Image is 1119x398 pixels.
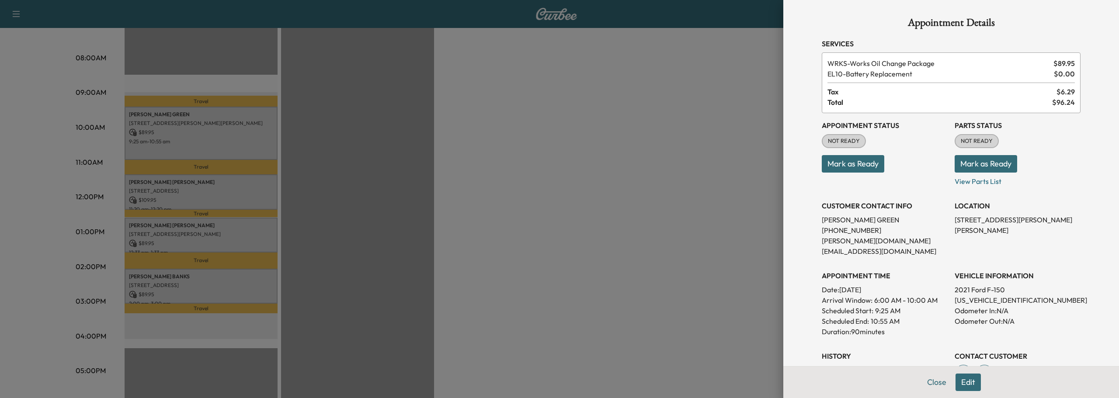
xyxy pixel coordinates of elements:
[822,295,948,305] p: Arrival Window:
[822,235,948,256] p: [PERSON_NAME][DOMAIN_NAME][EMAIL_ADDRESS][DOMAIN_NAME]
[955,295,1081,305] p: [US_VEHICLE_IDENTIFICATION_NUMBER]
[822,284,948,295] p: Date: [DATE]
[871,316,900,326] p: 10:55 AM
[955,173,1081,187] p: View Parts List
[955,351,1081,361] h3: CONTACT CUSTOMER
[822,316,869,326] p: Scheduled End:
[827,58,1050,69] span: Works Oil Change Package
[955,155,1017,173] button: Mark as Ready
[955,270,1081,281] h3: VEHICLE INFORMATION
[822,38,1081,49] h3: Services
[827,69,1050,79] span: Battery Replacement
[822,305,873,316] p: Scheduled Start:
[822,155,884,173] button: Mark as Ready
[1056,87,1075,97] span: $ 6.29
[822,120,948,131] h3: Appointment Status
[822,326,948,337] p: Duration: 90 minutes
[955,284,1081,295] p: 2021 Ford F-150
[1054,69,1075,79] span: $ 0.00
[921,374,952,391] button: Close
[822,351,948,361] h3: History
[956,137,998,145] span: NOT READY
[955,215,1081,235] p: [STREET_ADDRESS][PERSON_NAME][PERSON_NAME]
[955,316,1081,326] p: Odometer Out: N/A
[1053,58,1075,69] span: $ 89.95
[956,374,981,391] button: Edit
[955,201,1081,211] h3: LOCATION
[955,120,1081,131] h3: Parts Status
[822,225,948,235] p: [PHONE_NUMBER]
[827,87,1056,97] span: Tax
[955,305,1081,316] p: Odometer In: N/A
[822,365,948,375] p: Created By : [PERSON_NAME]
[875,305,900,316] p: 9:25 AM
[822,17,1081,31] h1: Appointment Details
[822,201,948,211] h3: CUSTOMER CONTACT INFO
[822,215,948,225] p: [PERSON_NAME] GREEN
[823,137,865,145] span: NOT READY
[1052,97,1075,107] span: $ 96.24
[822,270,948,281] h3: APPOINTMENT TIME
[874,295,938,305] span: 6:00 AM - 10:00 AM
[827,97,1052,107] span: Total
